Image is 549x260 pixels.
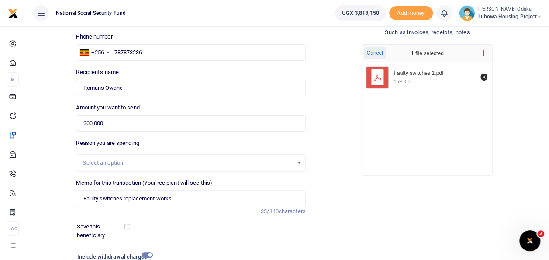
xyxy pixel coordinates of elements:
[76,103,139,112] label: Amount you want to send
[478,6,542,13] small: [PERSON_NAME] Oduka
[76,45,111,60] div: Uganda: +256
[519,230,540,251] iframe: Intercom live chat
[8,8,18,19] img: logo-small
[76,179,212,187] label: Memo for this transaction (Your recipient will see this)
[364,47,385,59] button: Cancel
[389,9,433,16] a: Add money
[394,70,476,77] div: Faulty switches 1.pdf
[342,9,379,18] span: UGX 3,813,150
[7,221,19,236] li: Ac
[362,44,493,176] div: File Uploader
[76,80,305,96] input: Loading name...
[76,115,305,132] input: UGX
[91,48,104,57] div: +256
[313,28,542,37] h4: Such as invoices, receipts, notes
[389,6,433,21] li: Toup your wallet
[279,208,306,214] span: characters
[477,47,490,60] button: Add more files
[77,222,126,239] label: Save this beneficiary
[459,5,542,21] a: profile-user [PERSON_NAME] Oduka Lubowa Housing Project
[76,139,139,148] label: Reason you are spending
[459,5,475,21] img: profile-user
[76,32,112,41] label: Phone number
[76,190,305,207] input: Enter extra information
[52,9,129,17] span: National Social Security Fund
[8,10,18,16] a: logo-small logo-large logo-large
[335,5,385,21] a: UGX 3,813,150
[83,158,293,167] div: Select an option
[76,44,305,61] input: Enter phone number
[261,208,279,214] span: 33/140
[389,6,433,21] span: Add money
[76,68,119,77] label: Recipient's name
[479,72,489,82] button: Remove file
[331,5,389,21] li: Wallet ballance
[390,45,464,62] div: 1 file selected
[394,78,410,84] div: 159 KB
[7,72,19,87] li: M
[537,230,544,237] span: 2
[478,13,542,21] span: Lubowa Housing Project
